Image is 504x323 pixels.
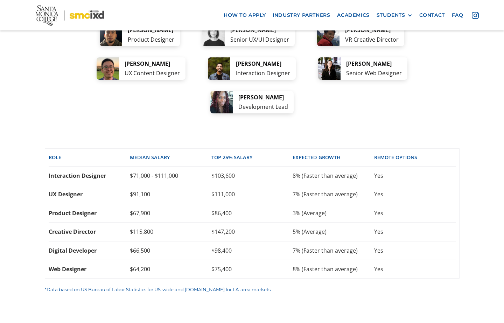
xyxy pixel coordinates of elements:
[211,265,293,273] div: $75,400
[293,247,374,254] div: 7% (Faster than average)
[374,265,456,273] div: Yes
[125,69,180,78] div: UX Content Designer
[377,12,405,18] div: STUDENTS
[49,228,130,236] div: Creative Director
[377,12,412,18] div: STUDENTS
[130,154,211,161] div: Median SALARY
[128,35,174,44] div: Product Designer
[49,265,130,273] div: Web Designer
[35,5,104,26] img: Santa Monica College - SMC IxD logo
[211,154,293,161] div: top 25% SALARY
[130,172,211,180] div: $71,000 - $111,000
[211,172,293,180] div: $103,600
[130,247,211,254] div: $66,500
[293,172,374,180] div: 8% (Faster than average)
[374,172,456,180] div: Yes
[293,228,374,236] div: 5% (Average)
[374,228,456,236] div: Yes
[130,228,211,236] div: $115,800
[130,209,211,217] div: $67,900
[211,190,293,198] div: $111,000
[293,190,374,198] div: 7% (Faster than average)
[211,209,293,217] div: $86,400
[238,93,288,102] div: [PERSON_NAME]
[293,154,374,161] div: EXPECTED GROWTH
[238,102,288,112] div: Development Lead
[416,9,448,22] a: contact
[293,265,374,273] div: 8% (Faster than average)
[374,247,456,254] div: Yes
[45,286,460,293] p: *Data based on US Bureau of Labor Statistics for US-wide and [DOMAIN_NAME] for LA-area markets
[125,59,180,69] div: [PERSON_NAME]
[345,35,399,44] div: VR Creative Director
[49,154,130,161] div: Role
[269,9,334,22] a: industry partners
[448,9,467,22] a: faq
[49,172,130,180] div: Interaction Designer
[346,59,402,69] div: [PERSON_NAME]
[374,154,456,161] div: REMOTE OPTIONS
[211,247,293,254] div: $98,400
[334,9,373,22] a: Academics
[130,265,211,273] div: $64,200
[374,209,456,217] div: Yes
[346,69,402,78] div: Senior Web Designer
[236,69,290,78] div: Interaction Designer
[49,209,130,217] div: Product Designer
[220,9,269,22] a: how to apply
[472,12,479,19] img: icon - instagram
[236,59,290,69] div: [PERSON_NAME]
[49,247,130,254] div: Digital Developer
[130,190,211,198] div: $91,100
[374,190,456,198] div: Yes
[49,190,130,198] div: UX Designer
[211,228,293,236] div: $147,200
[293,209,374,217] div: 3% (Average)
[230,35,289,44] div: Senior UX/UI Designer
